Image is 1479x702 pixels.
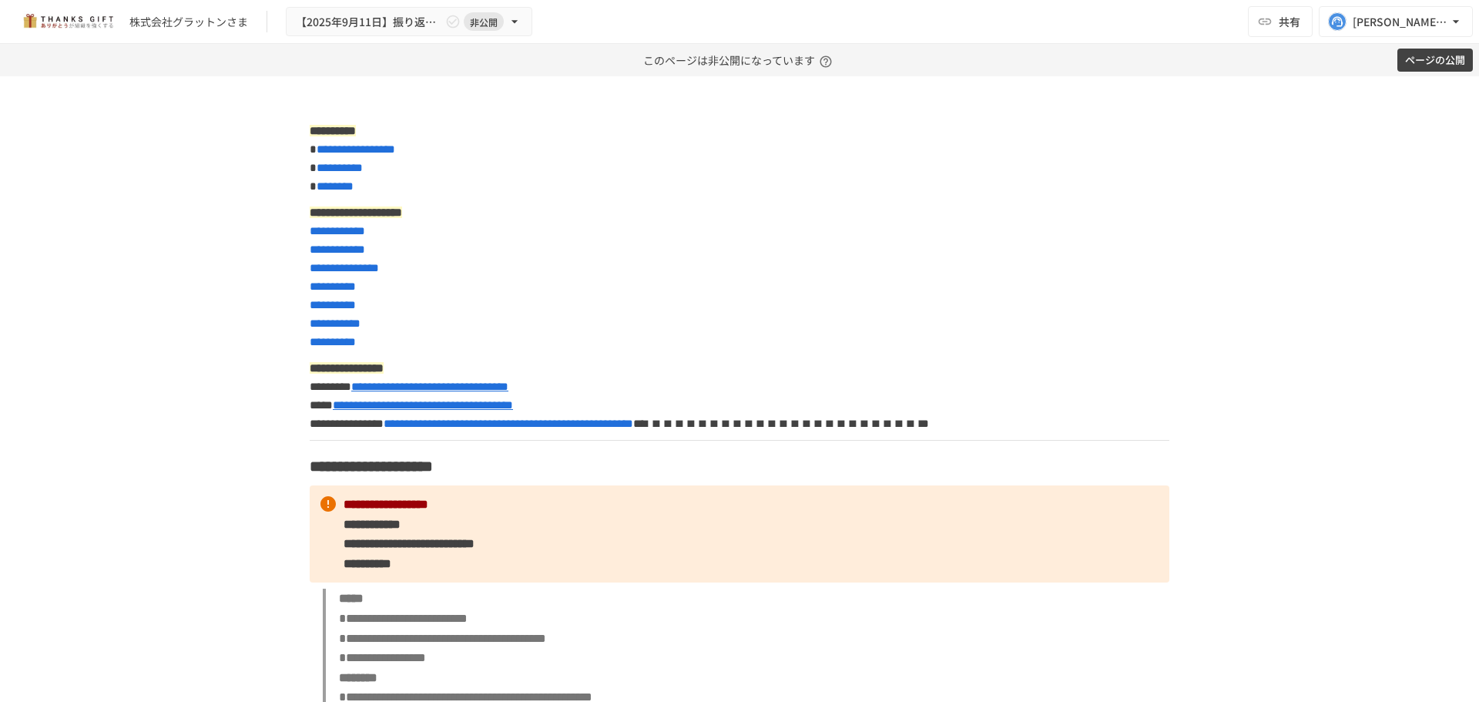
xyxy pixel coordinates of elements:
span: 共有 [1279,13,1300,30]
span: 【2025年9月11日】振り返りミーティング [296,12,442,32]
button: 共有 [1248,6,1313,37]
button: 【2025年9月11日】振り返りミーティング非公開 [286,7,532,37]
button: [PERSON_NAME][EMAIL_ADDRESS][DOMAIN_NAME] [1319,6,1473,37]
div: [PERSON_NAME][EMAIL_ADDRESS][DOMAIN_NAME] [1353,12,1448,32]
img: mMP1OxWUAhQbsRWCurg7vIHe5HqDpP7qZo7fRoNLXQh [18,9,117,34]
p: このページは非公開になっています [643,44,837,76]
div: 株式会社グラットンさま [129,14,248,30]
button: ページの公開 [1397,49,1473,72]
span: 非公開 [464,14,504,30]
